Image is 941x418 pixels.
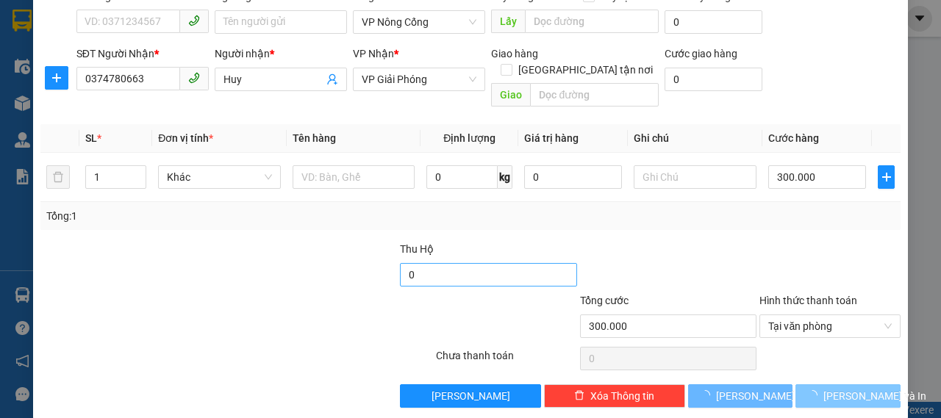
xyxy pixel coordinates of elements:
[491,48,538,60] span: Giao hàng
[491,83,530,107] span: Giao
[878,165,895,189] button: plus
[795,384,901,408] button: [PERSON_NAME] và In
[326,73,338,85] span: user-add
[665,48,737,60] label: Cước giao hàng
[634,165,756,189] input: Ghi Chú
[768,315,892,337] span: Tại văn phòng
[46,165,70,189] button: delete
[362,11,476,33] span: VP Nông Cống
[46,72,68,84] span: plus
[716,388,795,404] span: [PERSON_NAME]
[807,390,823,400] span: loading
[768,132,819,144] span: Cước hàng
[512,62,659,78] span: [GEOGRAPHIC_DATA] tận nơi
[46,208,365,224] div: Tổng: 1
[823,388,926,404] span: [PERSON_NAME] và In
[879,171,894,183] span: plus
[530,83,658,107] input: Dọc đường
[434,347,579,373] div: Chưa thanh toán
[188,15,200,26] span: phone
[590,388,654,404] span: Xóa Thông tin
[524,165,622,189] input: 0
[574,390,584,402] span: delete
[293,165,415,189] input: VD: Bàn, Ghế
[665,10,762,34] input: Cước lấy hàng
[85,132,97,144] span: SL
[400,384,541,408] button: [PERSON_NAME]
[665,68,762,91] input: Cước giao hàng
[524,132,579,144] span: Giá trị hàng
[353,48,394,60] span: VP Nhận
[432,388,510,404] span: [PERSON_NAME]
[700,390,716,400] span: loading
[362,68,476,90] span: VP Giải Phóng
[188,72,200,84] span: phone
[491,10,525,33] span: Lấy
[443,132,495,144] span: Định lượng
[628,124,762,153] th: Ghi chú
[759,295,857,306] label: Hình thức thanh toán
[76,46,209,62] div: SĐT Người Nhận
[293,132,336,144] span: Tên hàng
[580,295,629,306] span: Tổng cước
[525,10,658,33] input: Dọc đường
[400,243,434,255] span: Thu Hộ
[544,384,685,408] button: deleteXóa Thông tin
[45,66,68,90] button: plus
[498,165,512,189] span: kg
[167,166,272,188] span: Khác
[688,384,793,408] button: [PERSON_NAME]
[215,46,347,62] div: Người nhận
[158,132,213,144] span: Đơn vị tính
